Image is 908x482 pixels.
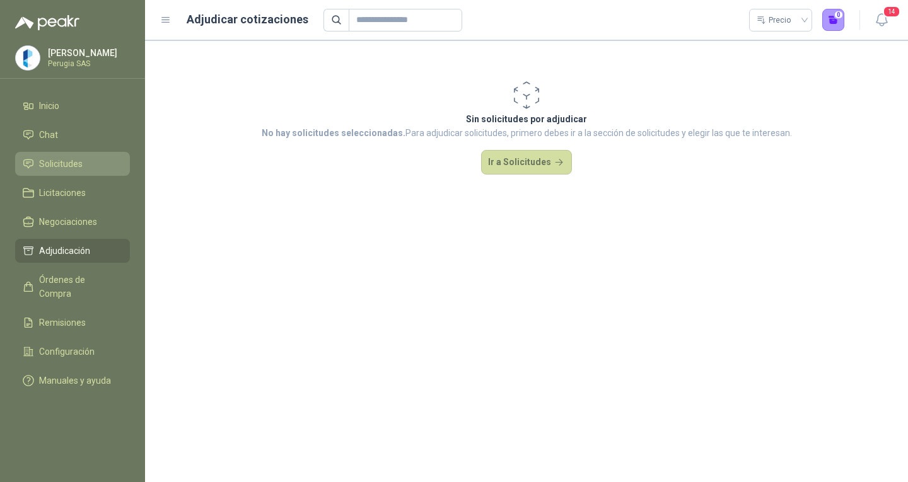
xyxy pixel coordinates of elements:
[39,345,95,359] span: Configuración
[187,11,308,28] h1: Adjudicar cotizaciones
[15,181,130,205] a: Licitaciones
[15,268,130,306] a: Órdenes de Compra
[757,11,793,30] div: Precio
[39,273,118,301] span: Órdenes de Compra
[262,112,792,126] p: Sin solicitudes por adjudicar
[15,239,130,263] a: Adjudicación
[15,15,79,30] img: Logo peakr
[39,374,111,387] span: Manuales y ayuda
[39,157,83,171] span: Solicitudes
[15,369,130,393] a: Manuales y ayuda
[39,99,59,113] span: Inicio
[15,311,130,335] a: Remisiones
[15,152,130,176] a: Solicitudes
[39,244,90,258] span: Adjudicación
[39,316,86,330] span: Remisiones
[39,128,58,142] span: Chat
[48,49,127,57] p: [PERSON_NAME]
[15,94,130,118] a: Inicio
[39,186,86,200] span: Licitaciones
[48,60,127,67] p: Perugia SAS
[15,340,130,364] a: Configuración
[883,6,900,18] span: 14
[16,46,40,70] img: Company Logo
[870,9,893,32] button: 14
[262,126,792,140] p: Para adjudicar solicitudes, primero debes ir a la sección de solicitudes y elegir las que te inte...
[262,128,405,138] strong: No hay solicitudes seleccionadas.
[822,9,845,32] button: 0
[39,215,97,229] span: Negociaciones
[15,210,130,234] a: Negociaciones
[481,150,572,175] button: Ir a Solicitudes
[15,123,130,147] a: Chat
